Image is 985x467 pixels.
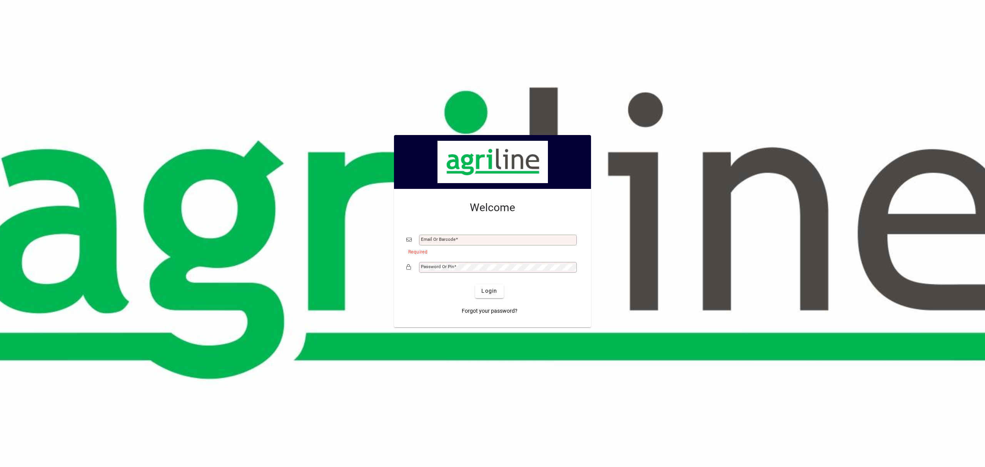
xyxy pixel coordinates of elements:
button: Login [475,284,503,298]
span: Forgot your password? [462,307,518,315]
h2: Welcome [406,201,579,214]
a: Forgot your password? [459,304,521,318]
span: Login [481,287,497,295]
mat-label: Password or Pin [421,264,454,269]
mat-label: Email or Barcode [421,237,456,242]
mat-error: Required [408,247,573,255]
